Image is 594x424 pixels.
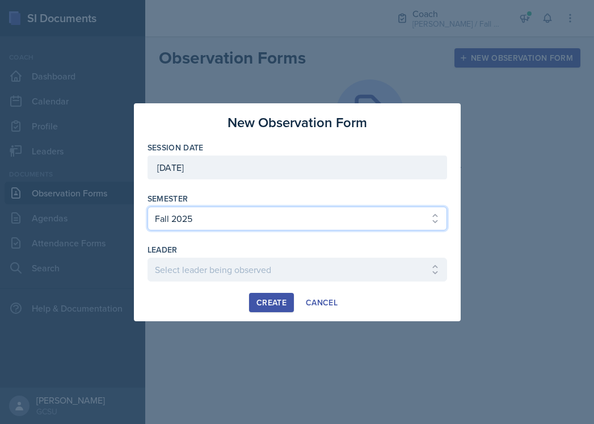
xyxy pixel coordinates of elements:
button: Create [249,293,294,312]
button: Cancel [298,293,345,312]
div: Cancel [306,298,338,307]
label: leader [148,244,178,255]
h3: New Observation Form [228,112,367,133]
label: Session Date [148,142,204,153]
div: Create [256,298,287,307]
label: Semester [148,193,188,204]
